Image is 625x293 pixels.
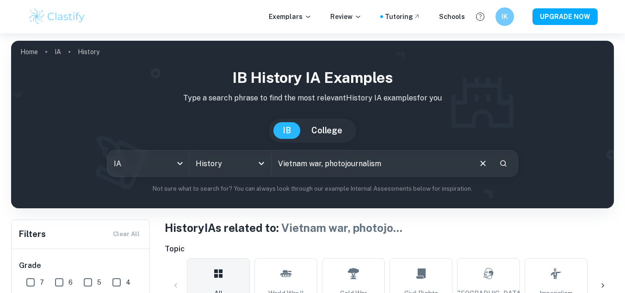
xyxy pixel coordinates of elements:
[126,277,130,287] span: 4
[19,93,606,104] p: Type a search phrase to find the most relevant History IA examples for you
[472,9,488,25] button: Help and Feedback
[281,221,402,234] span: Vietnam war, photojo ...
[28,7,87,26] img: Clastify logo
[532,8,598,25] button: UPGRADE NOW
[19,184,606,193] p: Not sure what to search for? You can always look through our example Internal Assessments below f...
[495,156,511,171] button: Search
[269,12,312,22] p: Exemplars
[255,157,268,170] button: Open
[40,277,44,287] span: 7
[11,41,614,208] img: profile cover
[165,219,614,236] h1: History IAs related to:
[19,67,606,89] h1: IB History IA examples
[474,155,492,172] button: Clear
[165,243,614,255] h6: Topic
[19,260,143,271] h6: Grade
[78,47,99,57] p: History
[439,12,465,22] a: Schools
[107,150,189,176] div: IA
[385,12,421,22] a: Tutoring
[272,150,471,176] input: E.g. Nazi Germany, atomic bomb, USA politics...
[302,122,352,139] button: College
[20,45,38,58] a: Home
[19,228,46,241] h6: Filters
[55,45,61,58] a: IA
[97,277,101,287] span: 5
[273,122,300,139] button: IB
[68,277,73,287] span: 6
[499,12,510,22] h6: IK
[495,7,514,26] button: IK
[330,12,362,22] p: Review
